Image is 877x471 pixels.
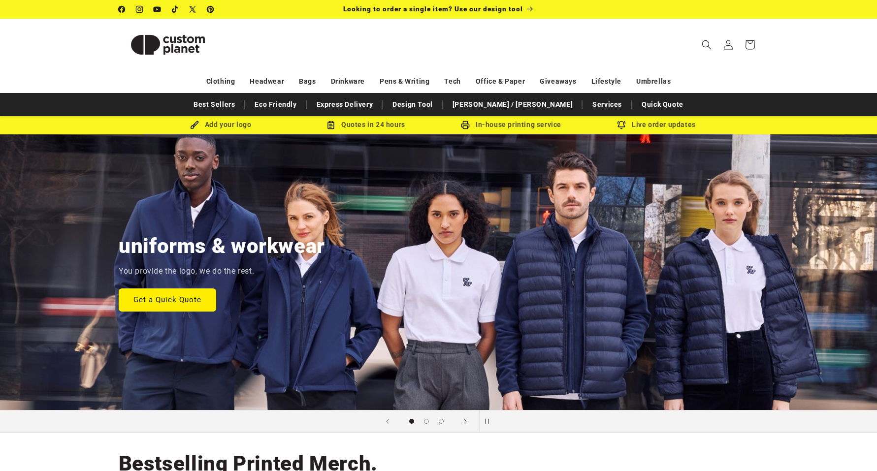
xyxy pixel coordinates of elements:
a: Office & Paper [476,73,525,90]
button: Load slide 1 of 3 [404,414,419,429]
a: Umbrellas [636,73,671,90]
a: Pens & Writing [380,73,429,90]
summary: Search [696,34,717,56]
p: You provide the logo, we do the rest. [119,264,254,279]
button: Load slide 2 of 3 [419,414,434,429]
button: Pause slideshow [479,410,501,432]
a: Clothing [206,73,235,90]
button: Next slide [455,410,476,432]
a: Custom Planet [115,19,221,70]
a: Express Delivery [312,96,378,113]
a: Services [587,96,627,113]
button: Load slide 3 of 3 [434,414,449,429]
a: Bags [299,73,316,90]
a: Eco Friendly [250,96,301,113]
div: In-house printing service [439,119,584,131]
a: Giveaways [540,73,576,90]
img: Order Updates Icon [326,121,335,129]
span: Looking to order a single item? Use our design tool [343,5,523,13]
img: In-house printing [461,121,470,129]
a: Get a Quick Quote [119,288,216,311]
h2: uniforms & workwear [119,233,325,259]
img: Brush Icon [190,121,199,129]
a: Tech [444,73,460,90]
iframe: Chat Widget [828,424,877,471]
a: Lifestyle [591,73,621,90]
div: Live order updates [584,119,729,131]
div: Add your logo [148,119,293,131]
img: Custom Planet [119,23,217,67]
a: Headwear [250,73,284,90]
img: Order updates [617,121,626,129]
div: Quotes in 24 hours [293,119,439,131]
a: Drinkware [331,73,365,90]
a: Design Tool [388,96,438,113]
a: [PERSON_NAME] / [PERSON_NAME] [448,96,578,113]
button: Previous slide [377,410,398,432]
a: Quick Quote [637,96,688,113]
a: Best Sellers [189,96,240,113]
